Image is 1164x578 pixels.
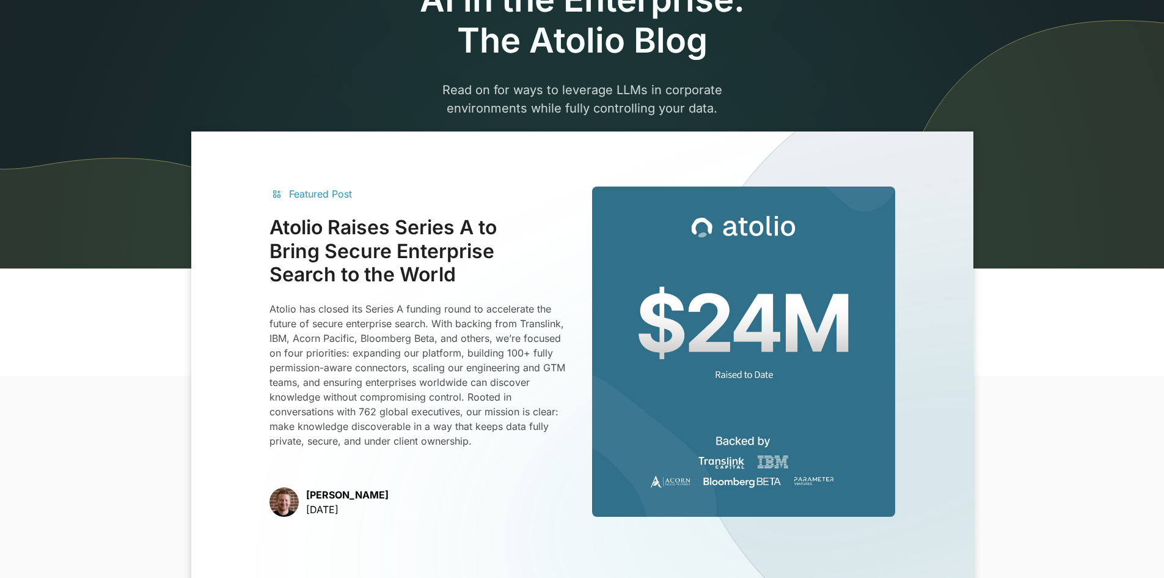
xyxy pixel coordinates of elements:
[269,302,573,448] p: Atolio has closed its Series A funding round to accelerate the future of secure enterprise search...
[269,187,895,516] a: Featured PostAtolio Raises Series A to Bring Secure Enterprise Search to the WorldAtolio has clos...
[1103,519,1164,578] iframe: Chat Widget
[306,502,389,517] p: [DATE]
[306,487,389,502] p: [PERSON_NAME]
[269,216,573,286] h3: Atolio Raises Series A to Bring Secure Enterprise Search to the World
[348,81,817,172] p: Read on for ways to leverage LLMs in corporate environments while fully controlling your data.
[289,187,352,201] div: Featured Post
